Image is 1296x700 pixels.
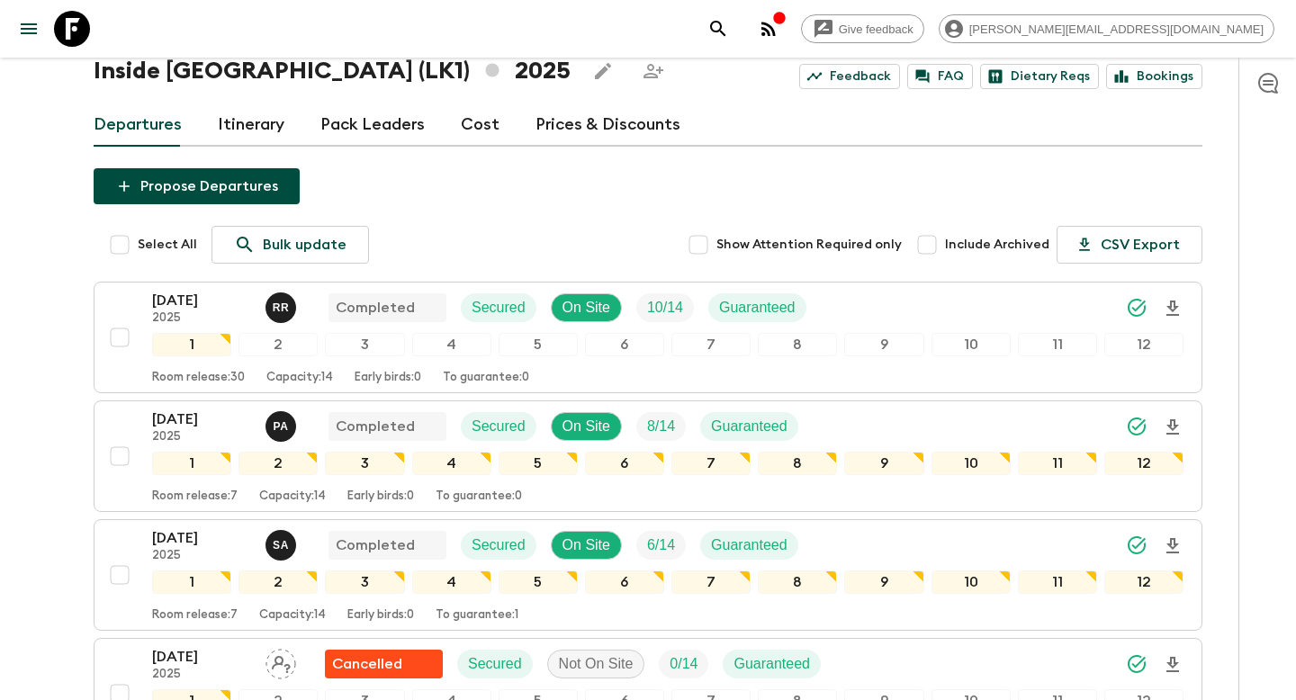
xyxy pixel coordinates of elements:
[332,653,402,675] p: Cancelled
[799,64,900,89] a: Feedback
[259,489,326,504] p: Capacity: 14
[551,412,622,441] div: On Site
[636,531,686,560] div: Trip Fill
[801,14,924,43] a: Give feedback
[1162,417,1183,438] svg: Download Onboarding
[412,570,491,594] div: 4
[412,452,491,475] div: 4
[152,489,238,504] p: Room release: 7
[152,311,251,326] p: 2025
[152,333,231,356] div: 1
[336,297,415,319] p: Completed
[152,408,251,430] p: [DATE]
[412,333,491,356] div: 4
[94,53,571,89] h1: Inside [GEOGRAPHIC_DATA] (LK1) 2025
[1162,298,1183,319] svg: Download Onboarding
[711,416,787,437] p: Guaranteed
[945,236,1049,254] span: Include Archived
[472,416,526,437] p: Secured
[1162,654,1183,676] svg: Download Onboarding
[211,226,369,264] a: Bulk update
[1057,226,1202,264] button: CSV Export
[585,452,664,475] div: 6
[636,293,694,322] div: Trip Fill
[461,293,536,322] div: Secured
[535,103,680,147] a: Prices & Discounts
[635,53,671,89] span: Share this itinerary
[551,293,622,322] div: On Site
[266,371,333,385] p: Capacity: 14
[931,333,1011,356] div: 10
[238,333,318,356] div: 2
[585,333,664,356] div: 6
[457,650,533,678] div: Secured
[263,234,346,256] p: Bulk update
[94,282,1202,393] button: [DATE]2025Ramli Raban CompletedSecuredOn SiteTrip FillGuaranteed123456789101112Room release:30Cap...
[94,519,1202,631] button: [DATE]2025Suren AbeykoonCompletedSecuredOn SiteTrip FillGuaranteed123456789101112Room release:7Ca...
[94,103,182,147] a: Departures
[468,653,522,675] p: Secured
[1104,333,1183,356] div: 12
[94,168,300,204] button: Propose Departures
[265,417,300,431] span: Prasad Adikari
[472,297,526,319] p: Secured
[1126,534,1147,556] svg: Synced Successfully
[636,412,686,441] div: Trip Fill
[1126,653,1147,675] svg: Synced Successfully
[325,452,404,475] div: 3
[585,570,664,594] div: 6
[1104,452,1183,475] div: 12
[499,333,578,356] div: 5
[647,297,683,319] p: 10 / 14
[152,430,251,444] p: 2025
[716,236,902,254] span: Show Attention Required only
[1106,64,1202,89] a: Bookings
[931,452,1011,475] div: 10
[238,570,318,594] div: 2
[355,371,421,385] p: Early birds: 0
[152,452,231,475] div: 1
[152,570,231,594] div: 1
[980,64,1099,89] a: Dietary Reqs
[1104,570,1183,594] div: 12
[547,650,645,678] div: Not On Site
[265,535,300,550] span: Suren Abeykoon
[585,53,621,89] button: Edit this itinerary
[152,668,251,682] p: 2025
[733,653,810,675] p: Guaranteed
[499,452,578,475] div: 5
[152,290,251,311] p: [DATE]
[461,412,536,441] div: Secured
[562,297,610,319] p: On Site
[551,531,622,560] div: On Site
[94,400,1202,512] button: [DATE]2025Prasad AdikariCompletedSecuredOn SiteTrip FillGuaranteed123456789101112Room release:7Ca...
[218,103,284,147] a: Itinerary
[647,534,675,556] p: 6 / 14
[907,64,973,89] a: FAQ
[259,608,326,623] p: Capacity: 14
[265,654,296,669] span: Assign pack leader
[671,452,751,475] div: 7
[559,653,634,675] p: Not On Site
[1126,416,1147,437] svg: Synced Successfully
[472,534,526,556] p: Secured
[325,650,443,678] div: Flash Pack cancellation
[1018,452,1097,475] div: 11
[758,570,837,594] div: 8
[931,570,1011,594] div: 10
[238,452,318,475] div: 2
[443,371,529,385] p: To guarantee: 0
[719,297,796,319] p: Guaranteed
[1162,535,1183,557] svg: Download Onboarding
[1018,333,1097,356] div: 11
[325,333,404,356] div: 3
[436,489,522,504] p: To guarantee: 0
[670,653,697,675] p: 0 / 14
[844,570,923,594] div: 9
[700,11,736,47] button: search adventures
[671,570,751,594] div: 7
[844,333,923,356] div: 9
[562,416,610,437] p: On Site
[939,14,1274,43] div: [PERSON_NAME][EMAIL_ADDRESS][DOMAIN_NAME]
[562,534,610,556] p: On Site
